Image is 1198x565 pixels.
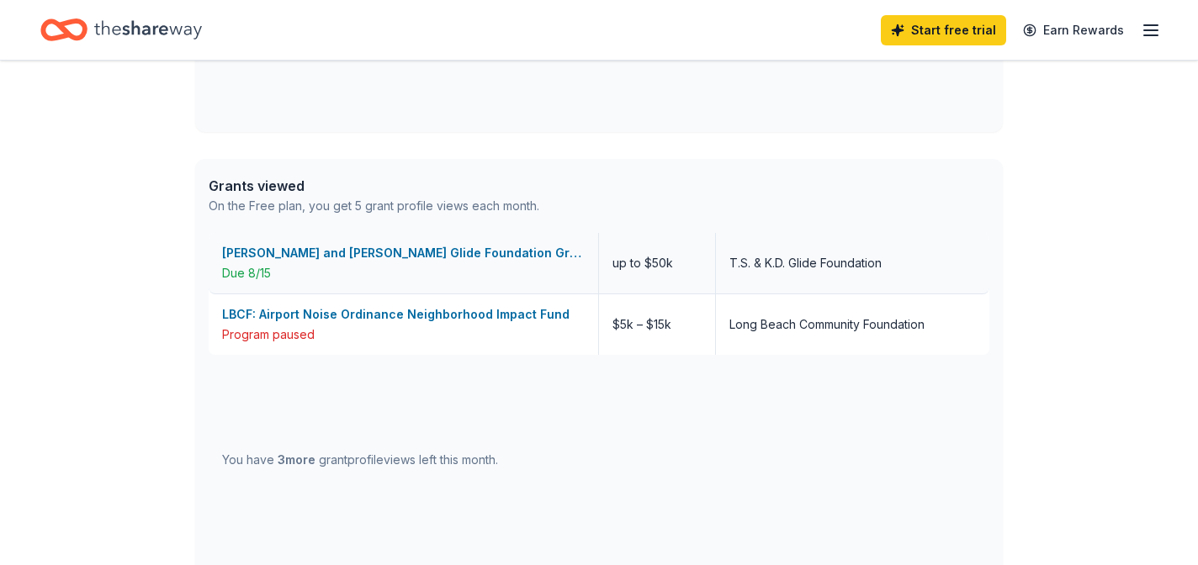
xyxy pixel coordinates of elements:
div: [PERSON_NAME] and [PERSON_NAME] Glide Foundation Grant [222,243,585,263]
div: LBCF: Airport Noise Ordinance Neighborhood Impact Fund [222,304,585,325]
div: You have grant profile views left this month. [222,450,498,470]
a: Home [40,10,202,50]
div: Grants viewed [209,176,539,196]
div: Due 8/15 [222,263,585,283]
div: $5k – $15k [599,294,716,355]
div: T.S. & K.D. Glide Foundation [729,253,882,273]
a: Earn Rewards [1013,15,1134,45]
a: Start free trial [881,15,1006,45]
div: Long Beach Community Foundation [729,314,925,335]
div: Program paused [222,325,585,345]
div: On the Free plan, you get 5 grant profile views each month. [209,196,539,216]
span: 3 more [278,452,315,467]
div: up to $50k [599,233,716,293]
